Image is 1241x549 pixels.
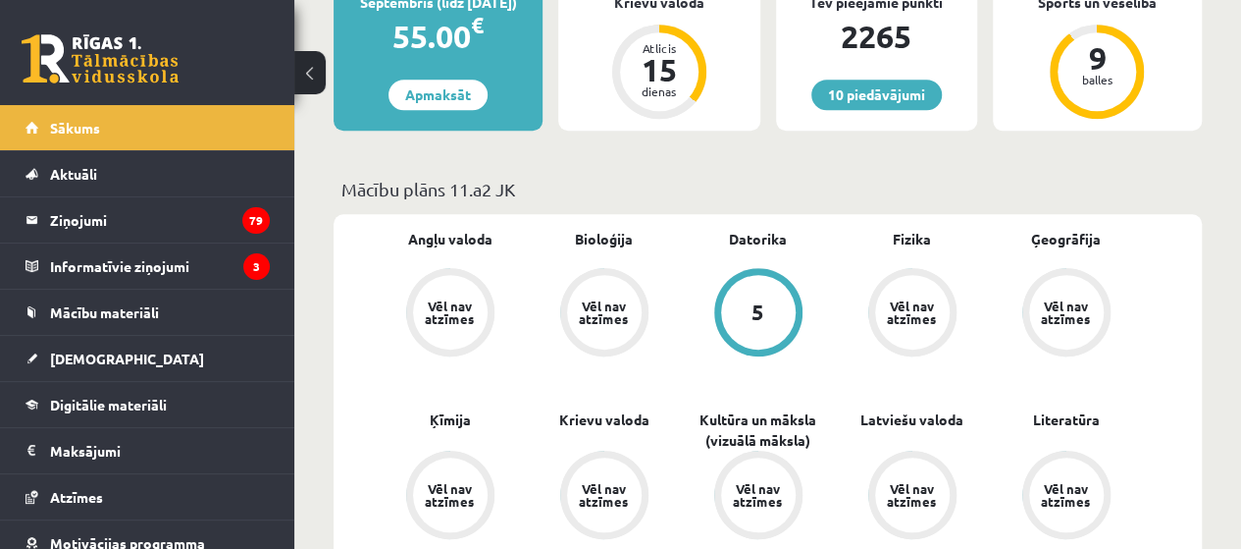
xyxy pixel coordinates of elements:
[1031,229,1101,249] a: Ģeogrāfija
[835,451,989,543] a: Vēl nav atzīmes
[630,85,689,97] div: dienas
[527,268,681,360] a: Vēl nav atzīmes
[731,482,786,508] div: Vēl nav atzīmes
[22,34,179,83] a: Rīgas 1. Tālmācības vidusskola
[373,268,527,360] a: Vēl nav atzīmes
[334,13,543,60] div: 55.00
[1067,74,1126,85] div: balles
[408,229,492,249] a: Angļu valoda
[835,268,989,360] a: Vēl nav atzīmes
[751,302,764,323] div: 5
[681,451,835,543] a: Vēl nav atzīmes
[243,253,270,280] i: 3
[373,451,527,543] a: Vēl nav atzīmes
[885,300,940,325] div: Vēl nav atzīmes
[26,151,270,196] a: Aktuāli
[423,300,478,325] div: Vēl nav atzīmes
[776,13,977,60] div: 2265
[630,42,689,54] div: Atlicis
[26,197,270,243] a: Ziņojumi79
[527,451,681,543] a: Vēl nav atzīmes
[50,244,270,289] legend: Informatīvie ziņojumi
[50,197,270,243] legend: Ziņojumi
[50,396,167,413] span: Digitālie materiāli
[1039,300,1094,325] div: Vēl nav atzīmes
[811,80,942,110] a: 10 piedāvājumi
[1039,482,1094,508] div: Vēl nav atzīmes
[50,303,159,321] span: Mācību materiāli
[885,482,940,508] div: Vēl nav atzīmes
[1033,410,1100,430] a: Literatūra
[423,482,478,508] div: Vēl nav atzīmes
[681,268,835,360] a: 5
[729,229,787,249] a: Datorika
[26,474,270,520] a: Atzīmes
[26,336,270,381] a: [DEMOGRAPHIC_DATA]
[50,165,97,183] span: Aktuāli
[430,410,471,430] a: Ķīmija
[50,119,100,137] span: Sākums
[989,451,1143,543] a: Vēl nav atzīmes
[242,207,270,234] i: 79
[860,410,963,430] a: Latviešu valoda
[50,488,103,506] span: Atzīmes
[388,80,488,110] a: Apmaksāt
[26,290,270,335] a: Mācību materiāli
[893,229,931,249] a: Fizika
[341,176,1194,202] p: Mācību plāns 11.a2 JK
[26,382,270,427] a: Digitālie materiāli
[471,11,484,39] span: €
[559,410,649,430] a: Krievu valoda
[26,105,270,150] a: Sākums
[630,54,689,85] div: 15
[575,229,633,249] a: Bioloģija
[681,410,835,451] a: Kultūra un māksla (vizuālā māksla)
[1067,42,1126,74] div: 9
[26,428,270,473] a: Maksājumi
[26,244,270,289] a: Informatīvie ziņojumi3
[50,428,270,473] legend: Maksājumi
[50,350,204,367] span: [DEMOGRAPHIC_DATA]
[989,268,1143,360] a: Vēl nav atzīmes
[577,300,632,325] div: Vēl nav atzīmes
[577,482,632,508] div: Vēl nav atzīmes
